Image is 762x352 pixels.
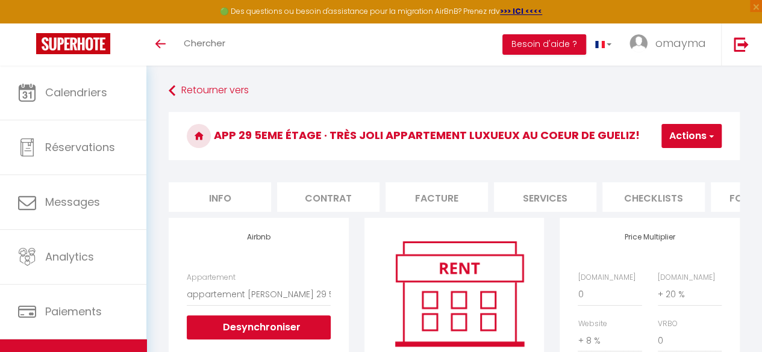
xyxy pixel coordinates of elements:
[578,233,721,241] h4: Price Multiplier
[578,272,635,283] label: [DOMAIN_NAME]
[383,236,536,351] img: rent.png
[661,124,722,148] button: Actions
[187,272,236,283] label: Appartement
[658,272,715,283] label: [DOMAIN_NAME]
[502,34,586,55] button: Besoin d'aide ?
[500,6,542,16] a: >>> ICI <<<<
[45,85,107,100] span: Calendriers
[655,36,706,51] span: omayma
[578,318,607,330] label: Website
[187,233,330,241] h4: Airbnb
[169,182,271,212] li: Info
[187,315,330,339] button: Desynchroniser
[494,182,596,212] li: Services
[602,182,705,212] li: Checklists
[734,37,749,52] img: logout
[658,318,678,330] label: VRBO
[184,37,225,49] span: Chercher
[36,33,110,54] img: Super Booking
[45,194,100,209] span: Messages
[386,182,488,212] li: Facture
[175,23,234,66] a: Chercher
[169,112,740,160] h3: APP 29 5eme étage · Très joli appartement luxueux au coeur de gueliz!
[629,34,648,52] img: ...
[620,23,721,66] a: ... omayma
[45,249,94,264] span: Analytics
[45,304,102,319] span: Paiements
[277,182,379,212] li: Contrat
[169,80,740,102] a: Retourner vers
[45,140,115,155] span: Réservations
